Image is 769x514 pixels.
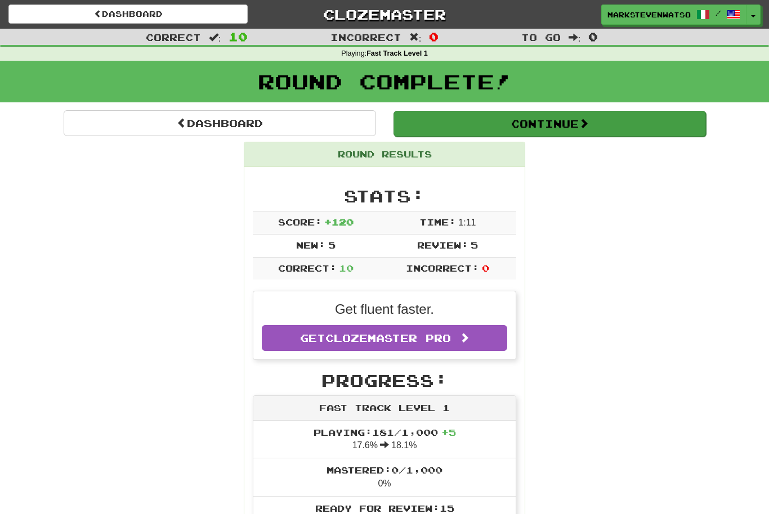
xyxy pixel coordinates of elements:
[262,300,507,319] p: Get fluent faster.
[253,371,516,390] h2: Progress:
[521,31,561,43] span: To go
[569,33,581,42] span: :
[253,187,516,205] h2: Stats:
[278,263,337,273] span: Correct:
[339,263,354,273] span: 10
[327,465,442,475] span: Mastered: 0 / 1,000
[406,263,479,273] span: Incorrect:
[429,30,439,43] span: 0
[409,33,422,42] span: :
[471,240,478,250] span: 5
[253,458,516,497] li: 0%
[146,31,201,43] span: Correct
[296,240,325,250] span: New:
[607,10,691,20] span: markstevenwatson
[325,332,451,344] span: Clozemaster Pro
[244,142,525,167] div: Round Results
[229,30,248,43] span: 10
[330,31,401,43] span: Incorrect
[601,4,746,25] a: markstevenwatson /
[588,30,598,43] span: 0
[441,427,456,438] span: + 5
[209,33,221,42] span: :
[419,217,456,227] span: Time:
[8,4,248,24] a: Dashboard
[253,421,516,459] li: 17.6% 18.1%
[64,110,376,136] a: Dashboard
[394,111,706,137] button: Continue
[4,70,765,93] h1: Round Complete!
[253,396,516,421] div: Fast Track Level 1
[458,218,476,227] span: 1 : 11
[314,427,456,438] span: Playing: 181 / 1,000
[328,240,336,250] span: 5
[366,49,428,57] strong: Fast Track Level 1
[716,9,721,17] span: /
[324,217,354,227] span: + 120
[315,503,454,513] span: Ready for Review: 15
[262,325,507,351] a: GetClozemaster Pro
[417,240,468,250] span: Review:
[482,263,489,273] span: 0
[278,217,322,227] span: Score:
[265,4,504,24] a: Clozemaster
